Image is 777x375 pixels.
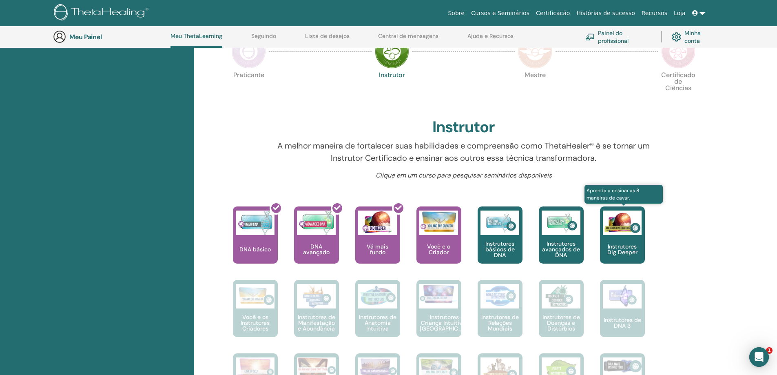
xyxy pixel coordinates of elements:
font: Lista de desejos [305,32,350,40]
a: Instrutores de DNA 3 Instrutores de DNA 3 [600,280,645,353]
img: Instrutores de DNA 3 [603,284,642,308]
img: Você e os Instrutores Criadores [236,284,274,308]
img: Instrutores avançados de DNA [542,211,580,235]
img: cog.svg [672,30,681,43]
img: DNA avançado [297,211,336,235]
a: Loja [671,6,689,21]
a: Recursos [638,6,671,21]
font: Instrutores avançados de DNA [542,240,580,259]
a: DNA básico DNA básico [233,206,278,280]
a: DNA avançado DNA avançado [294,206,339,280]
font: Central de mensagens [378,32,438,40]
font: Instrutor [432,117,495,137]
img: logo.png [54,4,151,22]
font: Cursos e Seminários [471,10,529,16]
font: Histórias de sucesso [576,10,635,16]
font: Certificado de Ciências [661,71,695,92]
span: 1 [766,347,773,354]
img: Praticante [232,34,266,69]
font: Aprenda a ensinar as 8 maneiras de cavar. [587,187,639,201]
font: A melhor maneira de fortalecer suas habilidades e compreensão como ThetaHealer® é se tornar um In... [277,140,650,163]
font: Instrutores básicos de DNA [485,240,515,259]
font: Clique em um curso para pesquisar seminários disponíveis [376,171,552,180]
img: chalkboard-teacher.svg [585,33,595,40]
font: Meu ThetaLearning [170,32,222,40]
a: Instrutores de Manifestação e Abundância Instrutores de Manifestação e Abundância [294,280,339,353]
font: Loja [674,10,686,16]
font: Você e o Criador [427,243,450,256]
img: Instrutores da Criança Intuitiva em Mim [419,284,458,304]
font: Praticante [233,71,264,79]
img: Certificado de Ciências [661,34,695,69]
font: Ajuda e Recursos [467,32,514,40]
font: Minha conta [684,29,701,44]
font: Sobre [448,10,464,16]
a: Sobre [445,6,467,21]
a: Painel do profissional [585,28,651,46]
img: Instrutores de Almas Gêmeas [603,357,642,375]
font: Instrutores Dig Deeper [607,243,638,256]
font: Painel do profissional [598,29,629,44]
a: Minha conta [672,28,716,46]
font: Você e os Instrutores Criadores [241,313,270,332]
a: Vá mais fundo Vá mais fundo [355,206,400,280]
img: Instrutores Dig Deeper [603,211,642,235]
img: generic-user-icon.jpg [53,30,66,43]
a: Ajuda e Recursos [467,33,514,46]
a: Central de mensagens [378,33,438,46]
a: Instrutores da Criança Intuitiva em Mim Instrutores da Criança Intuitiva em [GEOGRAPHIC_DATA] [416,280,461,353]
a: Histórias de sucesso [573,6,638,21]
a: Instrutores de Anatomia Intuitiva Instrutores de Anatomia Intuitiva [355,280,400,353]
font: Instrutores de Relações Mundiais [481,313,519,332]
font: Instrutor [379,71,405,79]
a: Instrutores básicos de DNA Instrutores básicos de DNA [478,206,522,280]
img: Instrutores de Relações Mundiais [480,284,519,308]
img: Mestre [518,34,552,69]
a: Certificação [533,6,573,21]
a: Seguindo [251,33,276,46]
img: Instrutores de Doenças e Distúrbios [542,284,580,308]
a: Você e o Criador Você e o Criador [416,206,461,280]
font: Mestre [525,71,546,79]
font: Meu Painel [69,33,102,41]
font: Instrutores de DNA 3 [604,316,641,329]
font: Instrutores de Anatomia Intuitiva [359,313,396,332]
font: Instrutores da Criança Intuitiva em [GEOGRAPHIC_DATA] [420,313,478,332]
a: Instrutores de Relações Mundiais Instrutores de Relações Mundiais [478,280,522,353]
font: Recursos [642,10,667,16]
a: Instrutores de Doenças e Distúrbios Instrutores de Doenças e Distúrbios [539,280,584,353]
a: Instrutores avançados de DNA Instrutores avançados de DNA [539,206,584,280]
font: Seguindo [251,32,276,40]
img: DNA básico [236,211,274,235]
img: Você e o Criador [419,211,458,233]
img: Instrutor [375,34,409,69]
a: Aprenda a ensinar as 8 maneiras de cavar. Instrutores Dig Deeper Instrutores Dig Deeper [600,206,645,280]
a: Cursos e Seminários [468,6,533,21]
font: Certificação [536,10,570,16]
font: Instrutores de Doenças e Distúrbios [542,313,580,332]
div: Open Intercom Messenger [749,347,769,367]
a: Meu ThetaLearning [170,33,222,48]
a: Você e os Instrutores Criadores Você e os Instrutores Criadores [233,280,278,353]
a: Lista de desejos [305,33,350,46]
font: Instrutores de Manifestação e Abundância [298,313,335,332]
img: Instrutores de Manifestação e Abundância [297,284,336,308]
img: Instrutores básicos de DNA [480,211,519,235]
img: Vá mais fundo [358,211,397,235]
img: Instrutores de Anatomia Intuitiva [358,284,397,308]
